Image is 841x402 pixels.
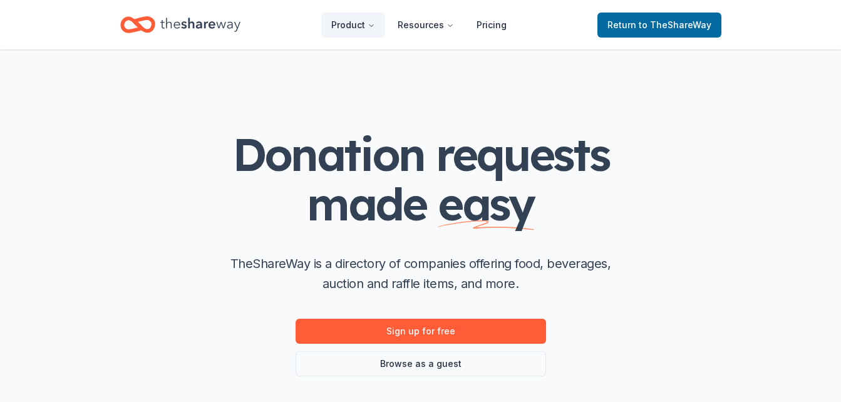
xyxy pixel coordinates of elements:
[321,13,385,38] button: Product
[120,10,240,39] a: Home
[607,18,711,33] span: Return
[321,10,517,39] nav: Main
[438,175,534,232] span: easy
[296,351,546,376] a: Browse as a guest
[597,13,721,38] a: Returnto TheShareWay
[296,319,546,344] a: Sign up for free
[170,130,671,229] h1: Donation requests made
[467,13,517,38] a: Pricing
[220,254,621,294] p: TheShareWay is a directory of companies offering food, beverages, auction and raffle items, and m...
[639,19,711,30] span: to TheShareWay
[388,13,464,38] button: Resources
